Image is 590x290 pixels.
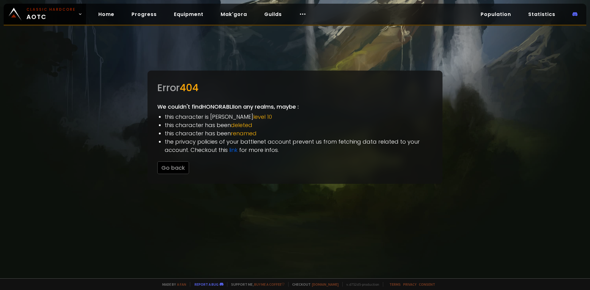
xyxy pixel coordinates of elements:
[216,8,252,21] a: Mak'gora
[165,129,433,137] li: this character has been
[159,282,186,287] span: Made by
[177,282,186,287] a: a fan
[231,121,252,129] span: deleted
[403,282,416,287] a: Privacy
[231,130,257,137] span: renamed
[389,282,401,287] a: Terms
[127,8,162,21] a: Progress
[259,8,287,21] a: Guilds
[312,282,339,287] a: [DOMAIN_NAME]
[419,282,435,287] a: Consent
[157,164,189,172] a: Go back
[195,282,218,287] a: Report a bug
[157,161,189,174] button: Go back
[26,7,76,21] span: AOTC
[165,121,433,129] li: this character has been
[476,8,516,21] a: Population
[165,113,433,121] li: this character is [PERSON_NAME]
[253,113,272,121] span: level 10
[227,282,285,287] span: Support me,
[157,80,433,95] div: Error
[254,282,285,287] a: Buy me a coffee
[4,4,86,25] a: Classic HardcoreAOTC
[147,71,442,184] div: We couldn't find HONORABLII on any realms, maybe :
[288,282,339,287] span: Checkout
[165,137,433,154] li: the privacy policies of your battlenet account prevent us from fetching data related to your acco...
[93,8,119,21] a: Home
[342,282,379,287] span: v. d752d5 - production
[523,8,560,21] a: Statistics
[180,81,199,95] span: 404
[229,146,238,154] a: link
[169,8,208,21] a: Equipment
[26,7,76,12] small: Classic Hardcore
